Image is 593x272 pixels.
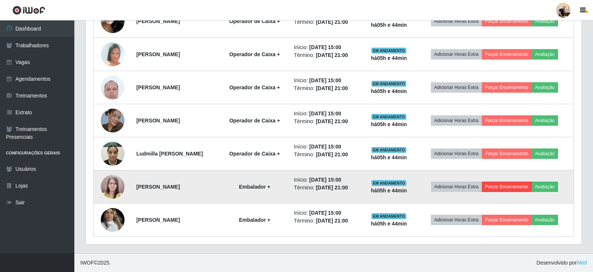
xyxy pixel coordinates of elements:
li: Término: [294,151,358,159]
strong: há 05 h e 44 min [371,55,407,61]
strong: Embalador + [239,184,270,190]
button: Forçar Encerramento [482,16,532,26]
span: EM ANDAMENTO [371,81,407,87]
button: Adicionar Horas Extra [431,215,482,225]
button: Forçar Encerramento [482,148,532,159]
li: Término: [294,51,358,59]
li: Início: [294,77,358,84]
strong: há 05 h e 44 min [371,221,407,227]
button: Avaliação [532,182,558,192]
span: IWOF [80,260,94,266]
li: Término: [294,217,358,225]
strong: Operador de Caixa + [229,118,280,124]
strong: [PERSON_NAME] [136,51,180,57]
time: [DATE] 15:00 [309,111,341,116]
span: EM ANDAMENTO [371,180,407,186]
li: Início: [294,143,358,151]
strong: Operador de Caixa + [229,51,280,57]
li: Término: [294,184,358,192]
a: iWof [577,260,587,266]
span: Desenvolvido por [536,259,587,267]
button: Forçar Encerramento [482,182,532,192]
button: Avaliação [532,82,558,93]
span: EM ANDAMENTO [371,147,407,153]
span: EM ANDAMENTO [371,48,407,54]
button: Avaliação [532,148,558,159]
img: 1737214491896.jpeg [101,37,125,71]
span: EM ANDAMENTO [371,114,407,120]
time: [DATE] 21:00 [316,118,348,124]
strong: há 05 h e 44 min [371,154,407,160]
button: Adicionar Horas Extra [431,82,482,93]
strong: há 05 h e 44 min [371,22,407,28]
time: [DATE] 21:00 [316,85,348,91]
button: Avaliação [532,49,558,60]
button: Adicionar Horas Extra [431,16,482,26]
time: [DATE] 15:00 [309,210,341,216]
li: Término: [294,84,358,92]
strong: há 05 h e 44 min [371,188,407,193]
button: Avaliação [532,215,558,225]
strong: Embalador + [239,217,270,223]
li: Início: [294,176,358,184]
span: EM ANDAMENTO [371,213,407,219]
li: Início: [294,110,358,118]
time: [DATE] 15:00 [309,177,341,183]
time: [DATE] 21:00 [316,185,348,191]
time: [DATE] 15:00 [309,44,341,50]
img: 1751847182562.jpeg [101,138,125,169]
img: 1744396836120.jpeg [101,204,125,236]
button: Adicionar Horas Extra [431,182,482,192]
time: [DATE] 21:00 [316,52,348,58]
img: 1709723362610.jpeg [101,170,125,203]
button: Avaliação [532,115,558,126]
strong: há 05 h e 44 min [371,88,407,94]
time: [DATE] 15:00 [309,144,341,150]
strong: [PERSON_NAME] [136,18,180,24]
span: © 2025 . [80,259,111,267]
button: Adicionar Horas Extra [431,49,482,60]
button: Adicionar Horas Extra [431,115,482,126]
time: [DATE] 15:00 [309,77,341,83]
button: Forçar Encerramento [482,215,532,225]
button: Forçar Encerramento [482,115,532,126]
li: Início: [294,44,358,51]
li: Término: [294,118,358,125]
strong: Operador de Caixa + [229,84,280,90]
strong: [PERSON_NAME] [136,84,180,90]
strong: [PERSON_NAME] [136,184,180,190]
li: Término: [294,18,358,26]
strong: Operador de Caixa + [229,18,280,24]
img: 1748117584885.jpeg [101,99,125,142]
strong: Ludmilla [PERSON_NAME] [136,151,203,157]
time: [DATE] 21:00 [316,151,348,157]
time: [DATE] 21:00 [316,19,348,25]
img: 1746696855335.jpeg [101,71,125,103]
time: [DATE] 21:00 [316,218,348,224]
button: Forçar Encerramento [482,49,532,60]
li: Início: [294,209,358,217]
button: Forçar Encerramento [482,82,532,93]
button: Avaliação [532,16,558,26]
img: CoreUI Logo [12,6,45,15]
strong: há 05 h e 44 min [371,121,407,127]
strong: [PERSON_NAME] [136,118,180,124]
button: Adicionar Horas Extra [431,148,482,159]
strong: [PERSON_NAME] [136,217,180,223]
strong: Operador de Caixa + [229,151,280,157]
